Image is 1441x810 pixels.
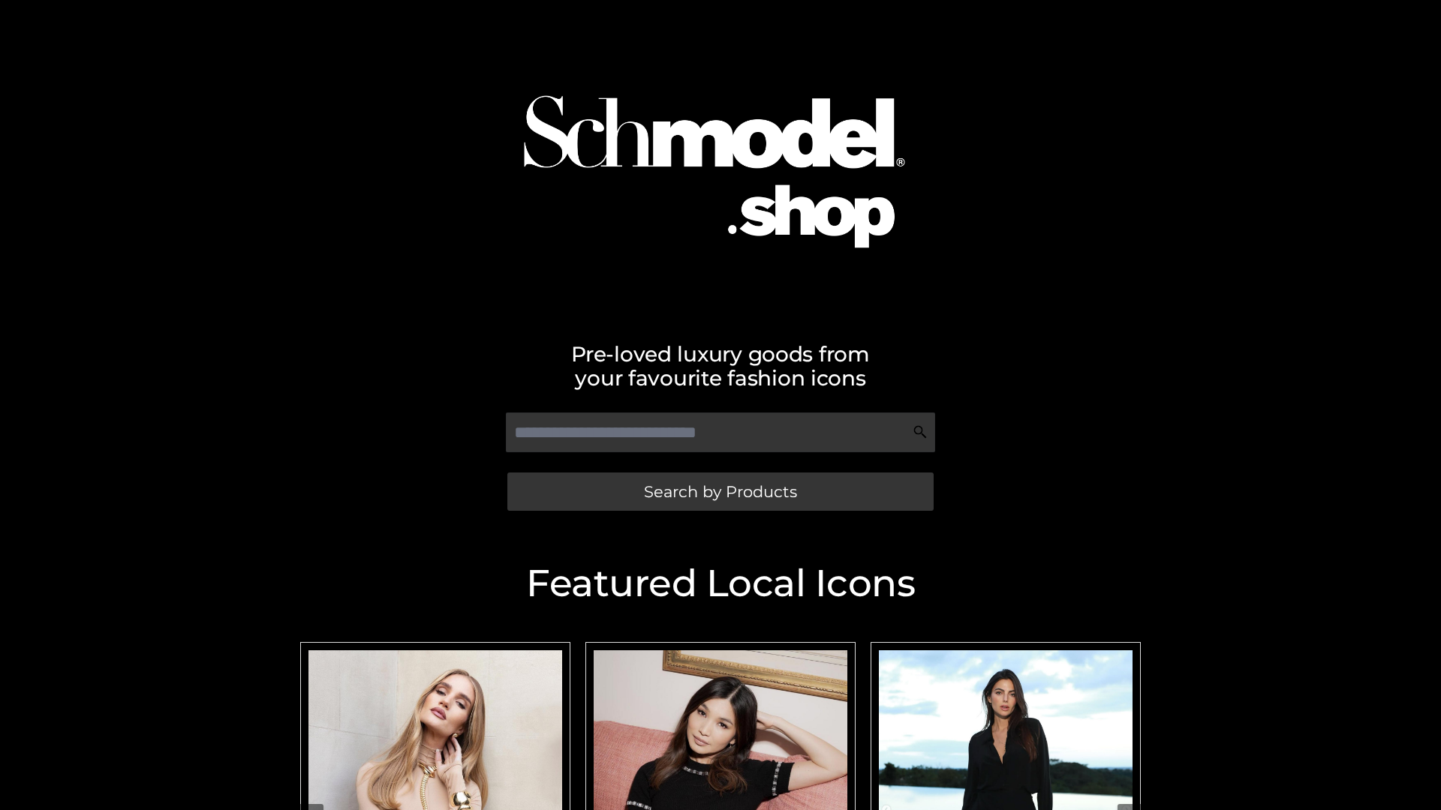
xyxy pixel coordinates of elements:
span: Search by Products [644,484,797,499]
a: Search by Products [507,472,934,511]
h2: Pre-loved luxury goods from your favourite fashion icons [293,342,1148,390]
h2: Featured Local Icons​ [293,565,1148,602]
img: Search Icon [913,424,928,439]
